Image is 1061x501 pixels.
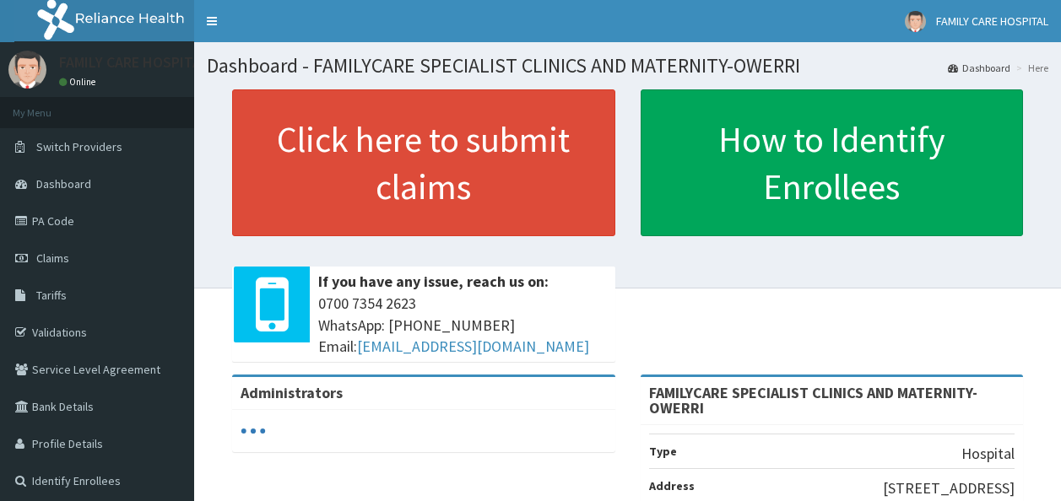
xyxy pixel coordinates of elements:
b: Address [649,478,695,493]
h1: Dashboard - FAMILYCARE SPECIALIST CLINICS AND MATERNITY-OWERRI [207,55,1048,77]
a: Online [59,76,100,88]
img: User Image [905,11,926,32]
b: Administrators [241,383,343,402]
a: How to Identify Enrollees [641,89,1024,236]
p: FAMILY CARE HOSPITAL [59,55,208,70]
a: Click here to submit claims [232,89,615,236]
a: [EMAIL_ADDRESS][DOMAIN_NAME] [357,337,589,356]
span: 0700 7354 2623 WhatsApp: [PHONE_NUMBER] Email: [318,293,607,358]
a: Dashboard [948,61,1010,75]
p: Hospital [961,443,1015,465]
img: User Image [8,51,46,89]
span: Claims [36,250,69,266]
span: Dashboard [36,176,91,191]
b: Type [649,444,677,459]
span: Switch Providers [36,139,122,154]
li: Here [1012,61,1048,75]
span: Tariffs [36,288,67,303]
b: If you have any issue, reach us on: [318,272,549,291]
svg: audio-loading [241,418,266,444]
strong: FAMILYCARE SPECIALIST CLINICS AND MATERNITY-OWERRI [649,383,977,417]
p: [STREET_ADDRESS] [883,477,1015,499]
span: FAMILY CARE HOSPITAL [936,13,1048,29]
